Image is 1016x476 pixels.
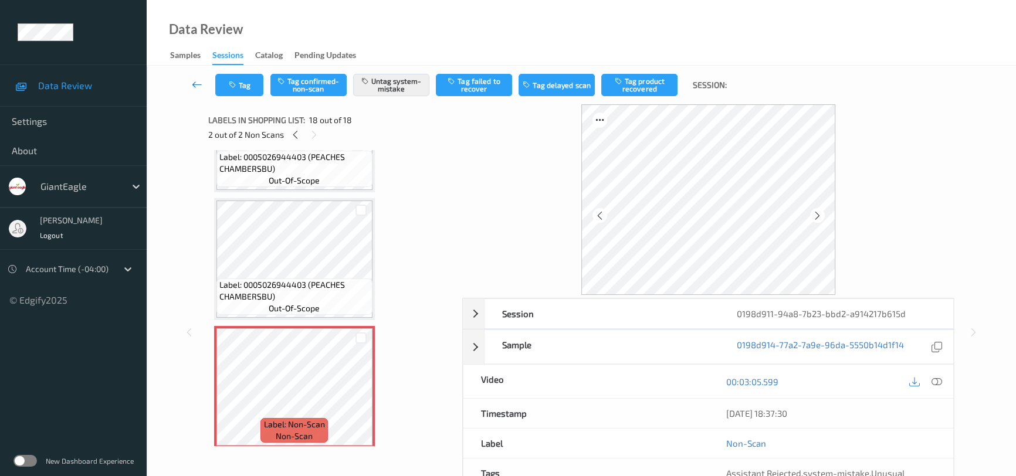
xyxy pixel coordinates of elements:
[270,74,347,96] button: Tag confirmed-non-scan
[719,299,954,328] div: 0198d911-94a8-7b23-bbd2-a914217b615d
[255,49,283,64] div: Catalog
[269,175,320,186] span: out-of-scope
[737,339,904,355] a: 0198d914-77a2-7a9e-96da-5550b14d1f14
[170,49,201,64] div: Samples
[169,23,243,35] div: Data Review
[436,74,512,96] button: Tag failed to recover
[264,419,325,430] span: Label: Non-Scan
[726,376,778,387] a: 00:03:05.599
[215,74,263,96] button: Tag
[485,299,719,328] div: Session
[692,79,726,91] span: Session:
[601,74,678,96] button: Tag product recovered
[726,437,766,449] a: Non-Scan
[212,47,255,65] a: Sessions
[294,49,356,64] div: Pending Updates
[255,47,294,64] a: Catalog
[463,298,954,329] div: Session0198d911-94a8-7b23-bbd2-a914217b615d
[212,49,243,65] div: Sessions
[519,74,595,96] button: Tag delayed scan
[219,151,370,175] span: Label: 0005026944403 (PEACHES CHAMBERSBU)
[294,47,368,64] a: Pending Updates
[726,407,936,419] div: [DATE] 18:37:30
[219,279,370,302] span: Label: 0005026944403 (PEACHES CHAMBERSBU)
[269,302,320,314] span: out-of-scope
[170,47,212,64] a: Samples
[463,399,709,428] div: Timestamp
[276,430,313,442] span: non-scan
[463,329,954,364] div: Sample0198d914-77a2-7a9e-96da-5550b14d1f14
[208,127,455,142] div: 2 out of 2 Non Scans
[208,114,305,126] span: Labels in shopping list:
[485,330,719,363] div: Sample
[463,365,709,398] div: Video
[309,114,352,126] span: 18 out of 18
[353,74,429,96] button: Untag system-mistake
[463,429,709,458] div: Label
